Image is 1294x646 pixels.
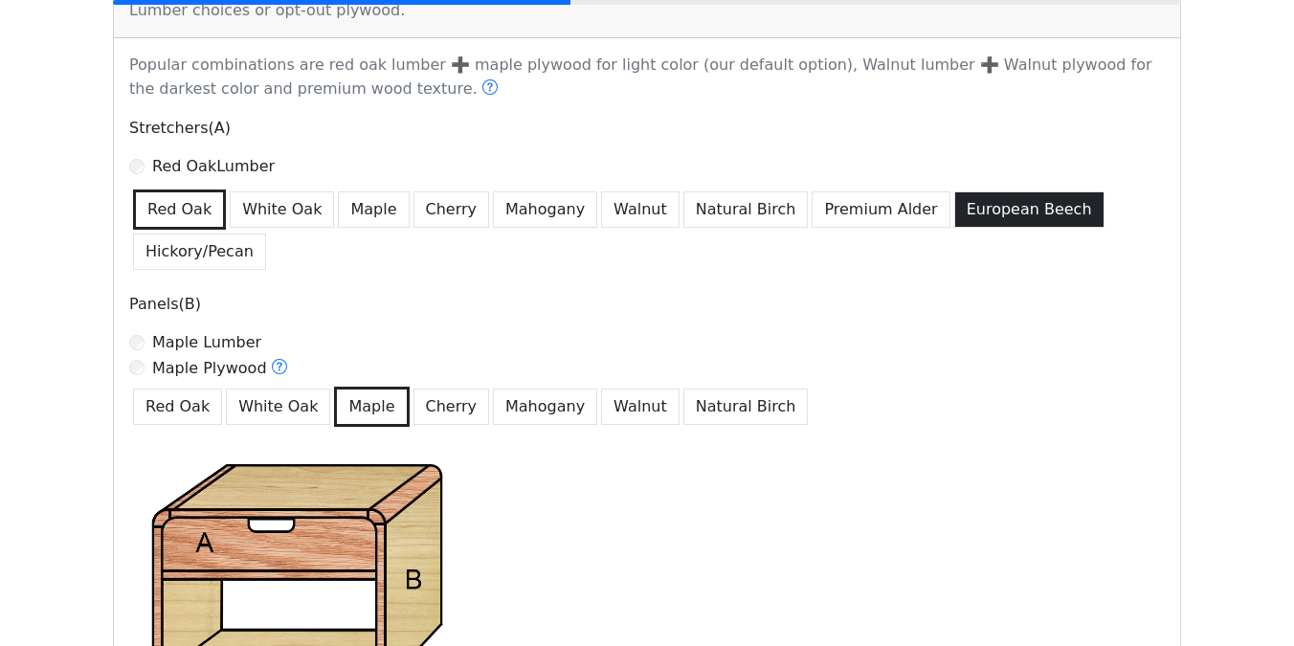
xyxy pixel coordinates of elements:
button: Red Oak [133,189,226,230]
button: Cherry [413,191,490,228]
label: Maple Lumber [152,331,261,354]
button: Mahogany [493,191,597,228]
button: Cherry [413,389,490,425]
button: Walnut [601,191,680,228]
button: White Oak [226,389,330,425]
button: Premium Alder [812,191,949,228]
span: Panels(B) [129,295,201,313]
button: Maple Plywood [271,356,288,381]
label: Red Oak Lumber [152,155,275,178]
button: Hickory/Pecan [133,234,266,270]
button: Walnut [601,389,680,425]
label: Maple Plywood [152,356,288,381]
button: Mahogany [493,389,597,425]
button: White Oak [230,191,334,228]
p: Popular combinations are red oak lumber ➕ maple plywood for light color (our default option), Wal... [118,54,1176,101]
button: Do people pick a different wood? [481,77,499,101]
button: Maple [338,191,409,228]
button: Red Oak [133,389,222,425]
button: Natural Birch [683,389,809,425]
button: European Beech [954,191,1104,228]
button: Natural Birch [683,191,809,228]
span: Stretchers(A) [129,119,231,137]
button: Maple [334,387,409,427]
